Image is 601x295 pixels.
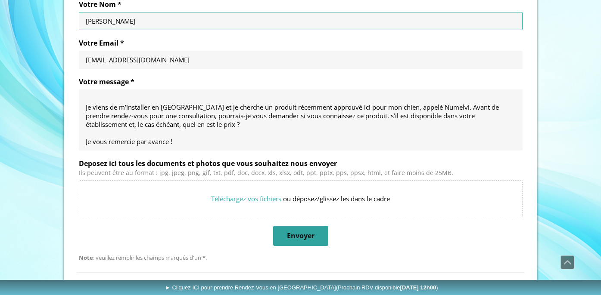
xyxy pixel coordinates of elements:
[86,55,516,64] input: Votre Email *
[86,94,516,146] textarea: Bonjour, Je viens de m’installer en [GEOGRAPHIC_DATA] et je cherche un produit récemment approuvé...
[561,255,574,269] a: Défiler vers le haut
[79,77,523,86] label: Votre message *
[79,255,523,261] div: : veuillez remplir les champs marqués d'un *.
[287,231,315,240] span: Envoyer
[561,256,574,269] span: Défiler vers le haut
[165,284,438,291] span: ► Cliquez ICI pour prendre Rendez-Vous en [GEOGRAPHIC_DATA]
[79,254,93,261] strong: Note
[86,17,516,25] input: Votre Nom *
[336,284,438,291] span: (Prochain RDV disponible )
[79,159,523,168] label: Deposez ici tous les documents et photos que vous souhaitez nous envoyer
[79,39,523,47] label: Votre Email *
[273,226,328,246] button: Envoyer
[79,169,523,177] div: Ils peuvent être au format : jpg, jpeg, png, gif, txt, pdf, doc, docx, xls, xlsx, odt, ppt, pptx,...
[400,284,436,291] b: [DATE] 12h00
